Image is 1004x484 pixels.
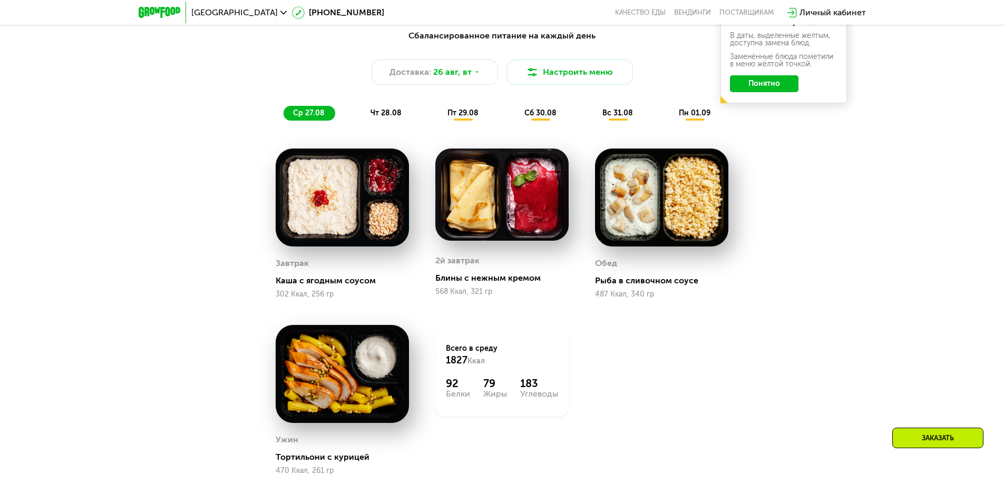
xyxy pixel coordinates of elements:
[615,8,666,17] a: Качество еды
[292,6,384,19] a: [PHONE_NUMBER]
[483,377,507,390] div: 79
[276,467,409,475] div: 470 Ккал, 261 гр
[435,288,569,296] div: 568 Ккал, 321 гр
[435,253,480,269] div: 2й завтрак
[679,108,710,117] span: пн 01.09
[389,66,431,78] span: Доставка:
[467,357,485,366] span: Ккал
[730,53,837,68] div: Заменённые блюда пометили в меню жёлтой точкой.
[276,452,417,462] div: Тортильони с курицей
[435,273,577,283] div: Блины с нежным кремом
[602,108,633,117] span: вс 31.08
[276,275,417,286] div: Каша с ягодным соусом
[446,390,470,398] div: Белки
[506,60,633,85] button: Настроить меню
[190,29,814,43] div: Сбалансированное питание на каждый день
[524,108,557,117] span: сб 30.08
[595,255,617,271] div: Обед
[371,108,402,117] span: чт 28.08
[730,32,837,47] div: В даты, выделенные желтым, доступна замена блюд.
[730,75,798,92] button: Понятно
[719,8,774,17] div: поставщикам
[191,8,278,17] span: [GEOGRAPHIC_DATA]
[446,354,467,366] span: 1827
[730,18,837,26] div: Ваше меню на эту неделю
[293,108,325,117] span: ср 27.08
[520,390,558,398] div: Углеводы
[276,290,409,299] div: 302 Ккал, 256 гр
[447,108,479,117] span: пт 29.08
[483,390,507,398] div: Жиры
[446,343,558,367] div: Всего в среду
[276,255,309,271] div: Завтрак
[520,377,558,390] div: 183
[800,6,866,19] div: Личный кабинет
[433,66,472,78] span: 26 авг, вт
[595,275,737,286] div: Рыба в сливочном соусе
[446,377,470,390] div: 92
[674,8,711,17] a: Вендинги
[892,428,983,448] div: Заказать
[595,290,728,299] div: 487 Ккал, 340 гр
[276,432,298,448] div: Ужин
